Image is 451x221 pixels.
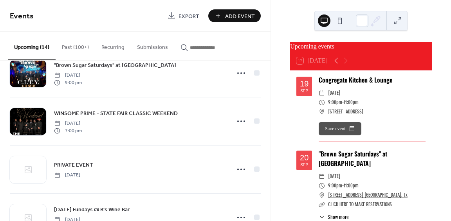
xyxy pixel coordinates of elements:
span: 11:00pm [344,181,359,190]
a: CLICK HERE TO MAKE RESERVATIONS [328,201,392,208]
a: Export [162,9,205,22]
span: [DATE] [54,72,82,79]
a: WINSOME PRIME - STATE FAIR CLASSIC WEEKEND [54,109,178,118]
div: ​ [319,181,325,190]
a: PRIVATE EVENT [54,160,93,169]
span: [DATE] [54,172,80,179]
span: - [342,181,344,190]
a: [DATE] Fundays @ B's Wine Bar [54,205,130,214]
button: Upcoming (14) [8,32,56,60]
div: Sep [300,163,308,167]
div: Congregate Kitchen & Lounge [319,75,426,84]
span: [STREET_ADDRESS] [328,107,363,117]
span: 11:00pm [344,98,359,107]
div: Sep [300,89,308,93]
span: [DATE] [54,120,82,127]
div: Upcoming events [290,42,432,51]
div: ​ [319,190,325,200]
span: 7:00 pm [54,127,82,134]
span: Add Event [225,12,255,20]
span: [DATE] [328,172,340,181]
a: "Brown Sugar Saturdays" at [GEOGRAPHIC_DATA] [319,149,387,168]
span: Export [179,12,199,20]
div: ​ [319,107,325,117]
span: 9:00pm [328,98,342,107]
span: 9:00pm [328,181,342,190]
span: [DATE] Fundays @ B's Wine Bar [54,206,130,214]
span: - [342,98,344,107]
span: 9:00 pm [54,79,82,86]
span: WINSOME PRIME - STATE FAIR CLASSIC WEEKEND [54,110,178,118]
div: ​ [319,200,325,209]
button: Recurring [95,32,131,59]
div: ​ [319,172,325,181]
span: [DATE] [328,88,340,98]
a: [STREET_ADDRESS] [GEOGRAPHIC_DATA], Tx [328,190,408,200]
div: 20 [300,154,308,162]
div: ​ [319,98,325,107]
button: Past (100+) [56,32,95,59]
span: PRIVATE EVENT [54,161,93,169]
button: Save event [319,122,361,135]
div: ​ [319,88,325,98]
div: 19 [300,80,308,88]
a: "Brown Sugar Saturdays" at [GEOGRAPHIC_DATA] [54,61,176,70]
button: Submissions [131,32,174,59]
span: Events [10,9,34,24]
button: Add Event [208,9,261,22]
